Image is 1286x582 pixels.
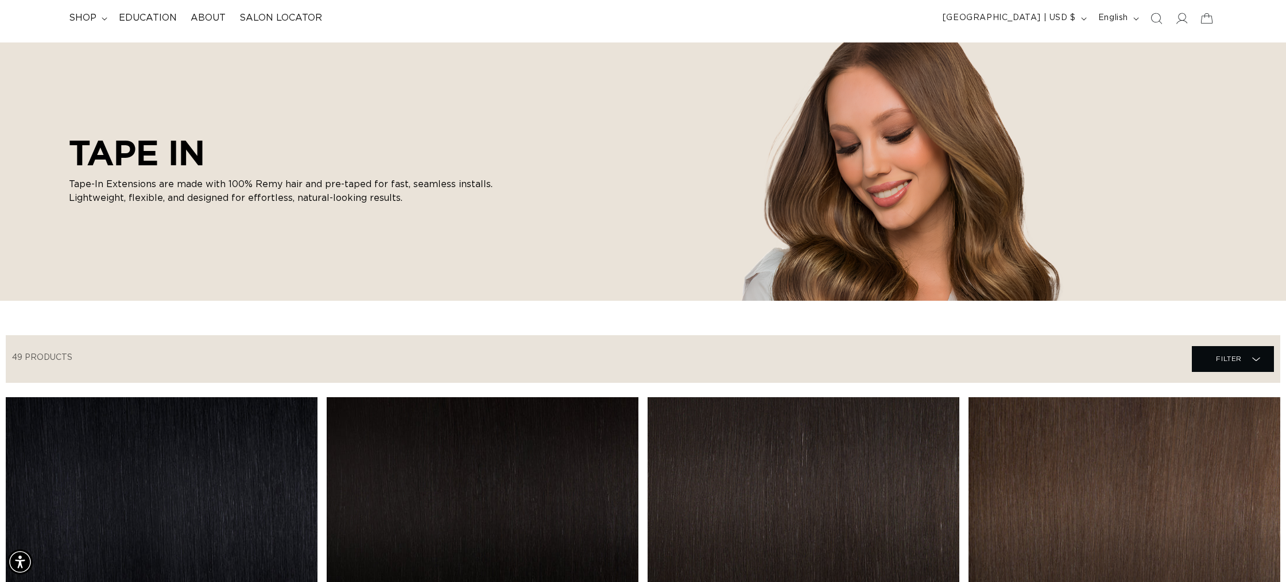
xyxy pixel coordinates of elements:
[69,177,505,205] p: Tape-In Extensions are made with 100% Remy hair and pre-taped for fast, seamless installs. Lightw...
[7,549,33,575] div: Accessibility Menu
[233,5,329,31] a: Salon Locator
[1098,12,1128,24] span: English
[1091,7,1144,29] button: English
[191,12,226,24] span: About
[1192,346,1274,372] summary: Filter
[239,12,322,24] span: Salon Locator
[119,12,177,24] span: Education
[62,5,112,31] summary: shop
[69,133,505,173] h2: TAPE IN
[943,12,1076,24] span: [GEOGRAPHIC_DATA] | USD $
[69,12,96,24] span: shop
[112,5,184,31] a: Education
[12,354,72,362] span: 49 products
[936,7,1091,29] button: [GEOGRAPHIC_DATA] | USD $
[1144,6,1169,31] summary: Search
[184,5,233,31] a: About
[1216,348,1242,370] span: Filter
